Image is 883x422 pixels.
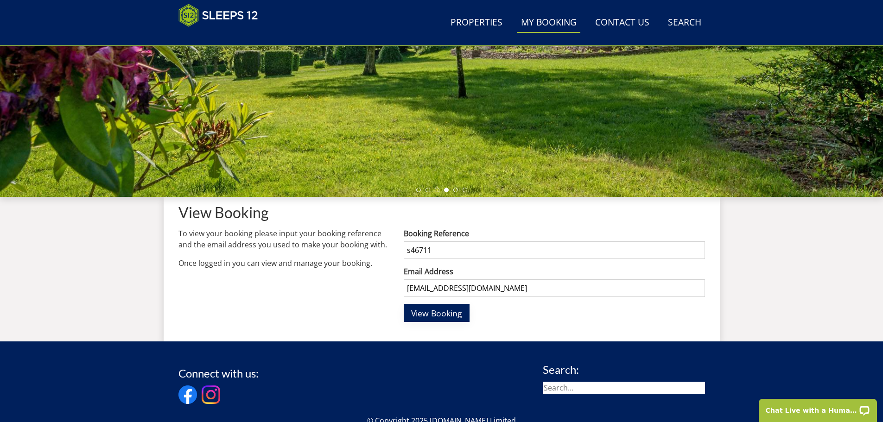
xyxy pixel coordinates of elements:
input: Search... [543,382,705,394]
label: Booking Reference [404,228,705,239]
h3: Search: [543,364,705,376]
iframe: LiveChat chat widget [753,393,883,422]
img: Facebook [178,385,197,404]
input: Your booking reference, e.g. S232 [404,241,705,259]
img: Instagram [202,385,220,404]
label: Email Address [404,266,705,277]
img: Sleeps 12 [178,4,258,27]
iframe: Customer reviews powered by Trustpilot [174,32,271,40]
h3: Connect with us: [178,367,259,379]
a: Properties [447,13,506,33]
a: Search [664,13,705,33]
a: My Booking [517,13,580,33]
h1: View Booking [178,204,705,220]
a: Contact Us [591,13,653,33]
button: View Booking [404,304,470,322]
input: The email address you used to make the booking [404,279,705,297]
p: Once logged in you can view and manage your booking. [178,258,389,269]
span: View Booking [411,308,462,319]
p: To view your booking please input your booking reference and the email address you used to make y... [178,228,389,250]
